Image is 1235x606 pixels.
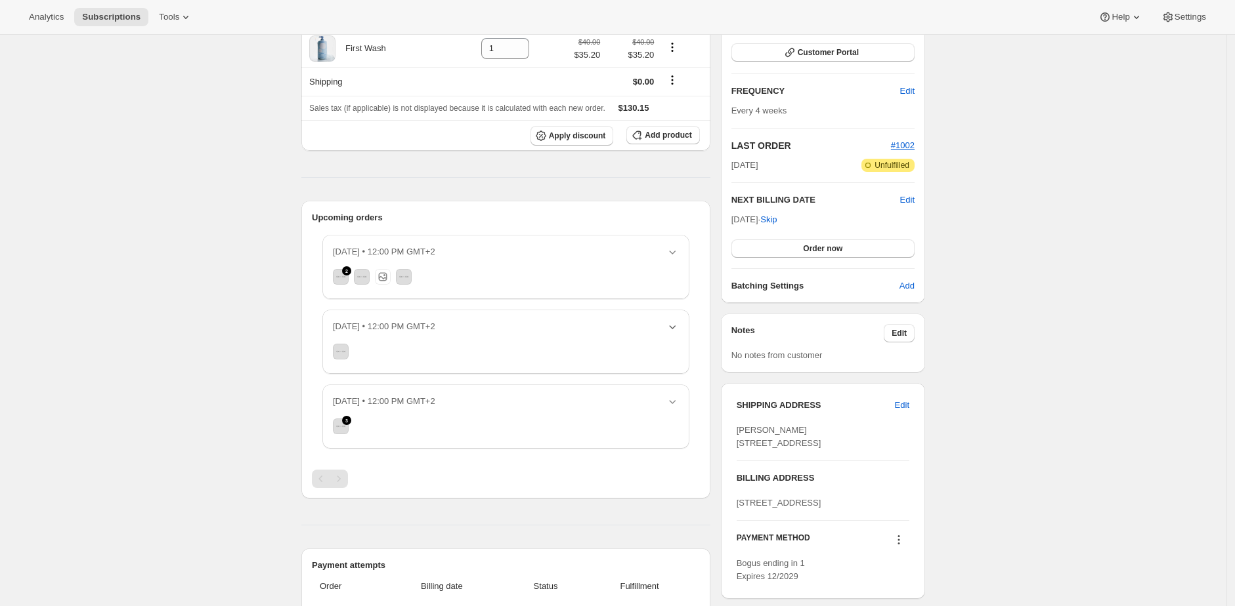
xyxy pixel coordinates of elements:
[731,43,915,62] button: Customer Portal
[333,269,349,285] img: The Diaper
[887,395,917,416] button: Edit
[731,324,884,342] h3: Notes
[731,193,900,207] h2: NEXT BILLING DATE
[803,243,842,254] span: Order now
[1175,12,1206,22] span: Settings
[737,399,895,412] h3: SHIPPING ADDRESS
[737,425,821,448] span: [PERSON_NAME] [STREET_ADDRESS]
[884,324,915,342] button: Edit
[333,418,349,434] img: Product D
[895,399,909,412] span: Edit
[151,8,200,26] button: Tools
[737,558,805,581] span: Bogus ending in 1 Expires 12/2029
[737,498,821,508] span: [STREET_ADDRESS]
[891,140,915,150] a: #1002
[731,159,758,172] span: [DATE]
[737,472,909,485] h3: BILLING ADDRESS
[578,38,600,46] small: $40.00
[752,209,785,230] button: Skip
[336,42,386,55] div: First Wash
[731,139,891,152] h2: LAST ORDER
[312,470,700,488] nav: Pagination
[309,104,605,113] span: Sales tax (if applicable) is not displayed because it is calculated with each new order.
[645,130,691,140] span: Add product
[900,193,915,207] button: Edit
[333,320,435,333] p: [DATE] • 12:00 PM GMT+2
[549,131,606,141] span: Apply discount
[731,350,823,360] span: No notes from customer
[21,8,72,26] button: Analytics
[354,269,370,285] img: Bun Balm
[892,81,922,102] button: Edit
[74,8,148,26] button: Subscriptions
[312,211,700,224] h2: Upcoming orders
[608,49,654,62] span: $35.20
[333,395,435,408] p: [DATE] • 12:00 PM GMT+2
[531,126,614,146] button: Apply discount
[632,38,654,46] small: $40.00
[587,580,691,593] span: Fulfillment
[892,328,907,338] span: Edit
[312,572,376,601] th: Order
[29,12,64,22] span: Analytics
[731,279,899,293] h6: Batching Settings
[342,266,351,275] span: 2
[301,67,444,96] th: Shipping
[512,580,580,593] span: Status
[82,12,141,22] span: Subscriptions
[891,139,915,152] button: #1002
[1112,12,1129,22] span: Help
[333,245,435,258] p: [DATE] • 12:00 PM GMT+2
[900,85,915,98] span: Edit
[798,47,859,58] span: Customer Portal
[875,160,909,171] span: Unfulfilled
[309,35,336,62] img: product img
[892,275,922,296] button: Add
[737,533,810,550] h3: PAYMENT METHOD
[379,580,504,593] span: Billing date
[312,559,700,572] h2: Payment attempts
[760,213,777,226] span: Skip
[1091,8,1150,26] button: Help
[159,12,179,22] span: Tools
[899,279,915,293] span: Add
[633,77,655,87] span: $0.00
[574,49,600,62] span: $35.20
[1154,8,1214,26] button: Settings
[731,214,777,224] span: [DATE] ·
[731,239,915,258] button: Order now
[618,103,649,113] span: $130.15
[342,416,351,425] span: 3
[626,126,699,144] button: Add product
[396,269,412,285] img: The Minis
[333,344,349,359] img: Product C
[662,73,683,87] button: Shipping actions
[731,106,787,115] span: Every 4 weeks
[662,40,683,54] button: Product actions
[731,85,900,98] h2: FREQUENCY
